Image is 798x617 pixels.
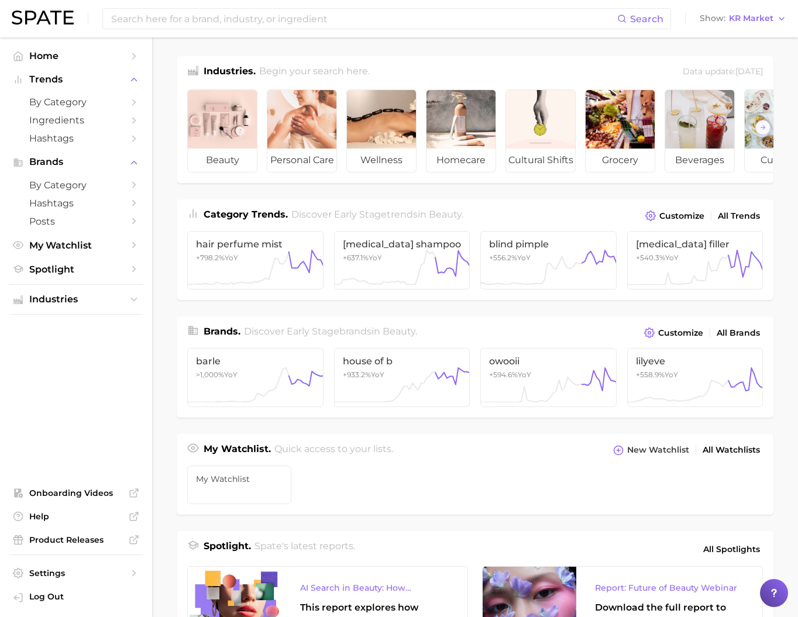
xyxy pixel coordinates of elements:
a: All Trends [715,208,763,224]
span: hair perfume mist [196,239,315,250]
button: Scroll Right [755,120,771,135]
span: beauty [383,326,415,337]
span: Brands . [204,326,240,337]
button: Customize [642,208,707,224]
span: cultural shifts [506,149,575,172]
span: All Watchlists [703,445,760,455]
span: +556.2% YoY [489,253,531,262]
h2: Begin your search here. [259,64,370,80]
span: +594.6% YoY [489,370,531,379]
span: +798.2% YoY [196,253,238,262]
a: beverages [665,89,735,173]
span: Posts [29,216,123,227]
div: Report: Future of Beauty Webinar [595,581,744,595]
span: My Watchlist [29,240,123,251]
span: [MEDICAL_DATA] shampoo [343,239,462,250]
span: My Watchlist [196,474,283,484]
span: YoY [196,370,238,379]
span: KR Market [729,15,773,22]
span: +933.2% YoY [343,370,384,379]
span: grocery [586,149,655,172]
span: All Spotlights [703,542,760,556]
span: owooii [489,356,608,367]
a: Spotlight [9,260,143,278]
span: Ingredients [29,115,123,126]
a: Hashtags [9,194,143,212]
span: Settings [29,568,123,578]
span: Brands [29,157,123,167]
a: blind pimple+556.2%YoY [480,231,617,289]
span: Customize [658,328,703,338]
a: My Watchlist [9,236,143,254]
span: Log Out [29,591,133,602]
button: ShowKR Market [697,11,789,26]
a: Product Releases [9,531,143,549]
span: +540.3% YoY [636,253,679,262]
span: +558.9% YoY [636,370,678,379]
span: beverages [665,149,734,172]
button: Trends [9,71,143,88]
span: by Category [29,96,123,108]
span: personal care [267,149,336,172]
a: [MEDICAL_DATA] filler+540.3%YoY [627,231,763,289]
a: personal care [267,89,337,173]
a: by Category [9,176,143,194]
span: homecare [426,149,496,172]
a: wellness [346,89,417,173]
a: lilyeve+558.9%YoY [627,348,763,406]
a: All Watchlists [700,442,763,458]
span: Home [29,50,123,61]
span: beauty [429,209,462,220]
a: All Brands [714,325,763,341]
span: house of b [343,356,462,367]
span: Hashtags [29,198,123,209]
button: Customize [641,325,706,341]
span: Customize [659,211,704,221]
span: Category Trends . [204,209,288,220]
a: Log out. Currently logged in with e-mail doyeon@spate.nyc. [9,588,143,608]
span: Industries [29,294,123,305]
span: Hashtags [29,133,123,144]
span: All Brands [717,328,760,338]
span: New Watchlist [627,445,689,455]
span: blind pimple [489,239,608,250]
a: cultural shifts [505,89,576,173]
a: Settings [9,564,143,582]
span: beauty [188,149,257,172]
a: Posts [9,212,143,230]
span: by Category [29,180,123,191]
span: Discover Early Stage brands in . [244,326,417,337]
span: Show [700,15,725,22]
a: grocery [585,89,655,173]
span: wellness [347,149,416,172]
h2: Quick access to your lists. [274,442,393,459]
h2: Spate's latest reports. [254,539,355,559]
span: >1,000% [196,370,224,379]
a: Home [9,47,143,65]
a: Onboarding Videos [9,484,143,502]
span: Discover Early Stage trends in . [291,209,463,220]
a: Help [9,508,143,525]
span: lilyeve [636,356,755,367]
a: homecare [426,89,496,173]
h1: My Watchlist. [204,442,271,459]
span: Trends [29,74,123,85]
div: AI Search in Beauty: How Consumers Are Using ChatGPT vs. Google Search [300,581,449,595]
h1: Spotlight. [204,539,251,559]
span: +637.1% YoY [343,253,382,262]
h1: Industries. [204,64,256,80]
input: Search here for a brand, industry, or ingredient [110,9,617,29]
a: barle>1,000%YoY [187,348,324,406]
a: by Category [9,93,143,111]
span: Search [630,13,663,25]
a: Ingredients [9,111,143,129]
span: Onboarding Videos [29,488,123,498]
a: All Spotlights [700,539,763,559]
a: [MEDICAL_DATA] shampoo+637.1%YoY [334,231,470,289]
span: All Trends [718,211,760,221]
a: hair perfume mist+798.2%YoY [187,231,324,289]
button: New Watchlist [610,442,692,459]
div: Data update: [DATE] [683,64,763,80]
span: [MEDICAL_DATA] filler [636,239,755,250]
span: barle [196,356,315,367]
